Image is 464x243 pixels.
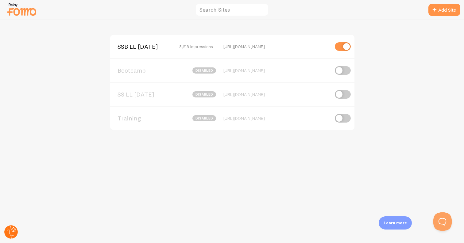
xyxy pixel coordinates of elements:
[433,212,452,231] iframe: Help Scout Beacon - Open
[384,220,407,226] p: Learn more
[223,68,329,73] div: [URL][DOMAIN_NAME]
[179,44,216,49] span: 5,218 Impressions -
[379,216,412,230] div: Learn more
[118,68,167,73] span: Bootcamp
[192,91,216,97] span: disabled
[223,44,329,49] div: [URL][DOMAIN_NAME]
[118,116,167,121] span: Training
[223,92,329,97] div: [URL][DOMAIN_NAME]
[223,116,329,121] div: [URL][DOMAIN_NAME]
[192,67,216,74] span: disabled
[192,115,216,121] span: disabled
[118,92,167,97] span: SS LL [DATE]
[118,44,167,49] span: SSB LL [DATE]
[6,2,37,17] img: fomo-relay-logo-orange.svg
